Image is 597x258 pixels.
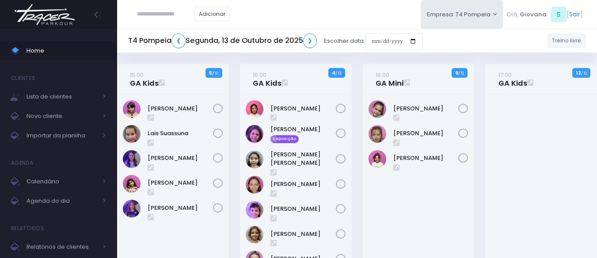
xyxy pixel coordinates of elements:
[455,69,458,76] strong: 9
[303,34,317,48] a: ❯
[171,34,186,48] a: ❮
[130,71,144,79] small: 15:00
[393,154,459,163] a: [PERSON_NAME]
[194,7,231,21] a: Adicionar
[376,71,389,79] small: 16:00
[123,100,141,118] img: Clarice Lopes
[11,69,35,87] h4: Clientes
[27,45,106,57] span: Home
[547,34,586,48] a: Treino livre
[123,150,141,168] img: Lia Widman
[27,130,97,141] span: Importar da planilha
[270,180,336,189] a: [PERSON_NAME]
[569,10,580,19] a: Sair
[148,104,213,113] a: [PERSON_NAME]
[246,100,263,118] img: Clara Sigolo
[376,70,403,88] a: 16:00GA Mini
[27,176,97,187] span: Calendário
[393,129,459,138] a: [PERSON_NAME]
[551,7,567,22] span: S
[148,154,213,163] a: [PERSON_NAME]
[27,241,97,253] span: Relatórios de clientes
[393,104,459,113] a: [PERSON_NAME]
[148,129,213,138] a: Lais Suassuna
[270,125,336,134] a: [PERSON_NAME]
[270,135,299,143] span: Reposição
[212,71,218,76] small: / 10
[581,71,587,76] small: / 12
[27,91,97,102] span: Lista de clientes
[369,100,386,118] img: LARA SHIMABUC
[123,200,141,217] img: Rosa Widman
[123,125,141,143] img: Lais Suassuna
[27,195,97,207] span: Agenda do dia
[27,110,97,122] span: Novo cliente
[148,204,213,212] a: [PERSON_NAME]
[503,4,586,24] div: [ ]
[246,176,263,193] img: Marina Xidis Cerqueira
[369,150,386,168] img: Mariana Tamarindo de Souza
[498,71,512,79] small: 17:00
[128,34,317,48] h5: T4 Pompeia Segunda, 13 de Outubro de 2025
[332,69,335,76] strong: 4
[498,70,527,88] a: 17:00GA Kids
[270,150,336,167] a: [PERSON_NAME] [PERSON_NAME]
[520,10,547,19] span: Giovana
[11,154,34,172] h4: Agenda
[246,226,263,243] img: Rafaela Braga
[506,10,518,19] span: Olá,
[130,70,159,88] a: 15:00GA Kids
[253,70,281,88] a: 16:00GA Kids
[369,125,386,143] img: Luísa Veludo Uchôa
[128,31,423,51] div: Escolher data:
[246,125,263,143] img: Laura Novaes Abud
[246,201,263,219] img: Nina Loureiro Andrusyszyn
[270,230,336,239] a: [PERSON_NAME]
[148,178,213,187] a: [PERSON_NAME]
[209,69,212,76] strong: 5
[270,205,336,213] a: [PERSON_NAME]
[458,71,464,76] small: / 12
[576,69,581,76] strong: 12
[123,175,141,193] img: Luiza Braz
[253,71,266,79] small: 16:00
[270,104,336,113] a: [PERSON_NAME]
[335,71,341,76] small: / 12
[246,151,263,168] img: Luisa Yen Muller
[11,220,44,237] h4: Relatórios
